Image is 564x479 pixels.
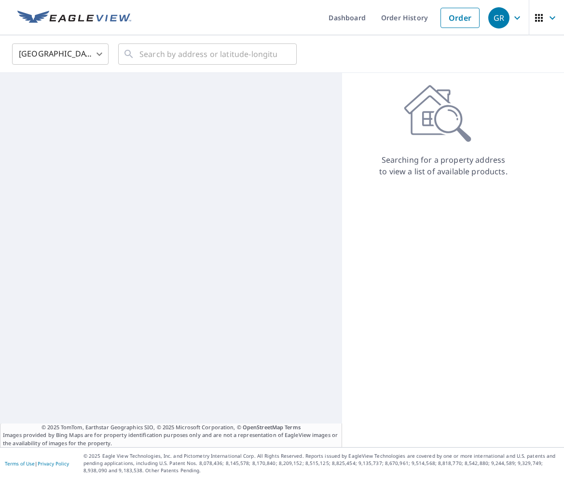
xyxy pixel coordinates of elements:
[41,423,301,432] span: © 2025 TomTom, Earthstar Geographics SIO, © 2025 Microsoft Corporation, ©
[379,154,508,177] p: Searching for a property address to view a list of available products.
[440,8,480,28] a: Order
[5,460,35,467] a: Terms of Use
[12,41,109,68] div: [GEOGRAPHIC_DATA]
[139,41,277,68] input: Search by address or latitude-longitude
[285,423,301,431] a: Terms
[17,11,131,25] img: EV Logo
[488,7,509,28] div: GR
[5,461,69,466] p: |
[243,423,283,431] a: OpenStreetMap
[38,460,69,467] a: Privacy Policy
[83,452,559,474] p: © 2025 Eagle View Technologies, Inc. and Pictometry International Corp. All Rights Reserved. Repo...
